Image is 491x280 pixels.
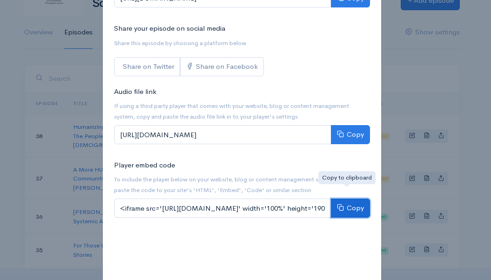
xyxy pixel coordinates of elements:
input: [URL][DOMAIN_NAME] [114,125,331,144]
div: Copy to clipboard [318,171,376,184]
small: To include the player below on your website, blog or content management system, copy and paste th... [114,175,363,194]
small: Share this episode by choosing a platform below. [114,39,248,47]
button: Copy [331,125,370,144]
a: Share on Twitter [114,57,180,76]
label: Share your episode on social media [114,23,225,34]
label: Audio file link [114,87,156,97]
input: <iframe src='[URL][DOMAIN_NAME]' width='100%' height='190' frameborder='0' scrolling='no' seamles... [114,199,331,218]
small: If using a third party player that comes with your website, blog or content management system, co... [114,102,349,120]
button: Copy [331,199,370,218]
a: Share on Facebook [180,57,264,76]
div: Social sharing links [114,57,264,76]
label: Player embed code [114,160,175,171]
